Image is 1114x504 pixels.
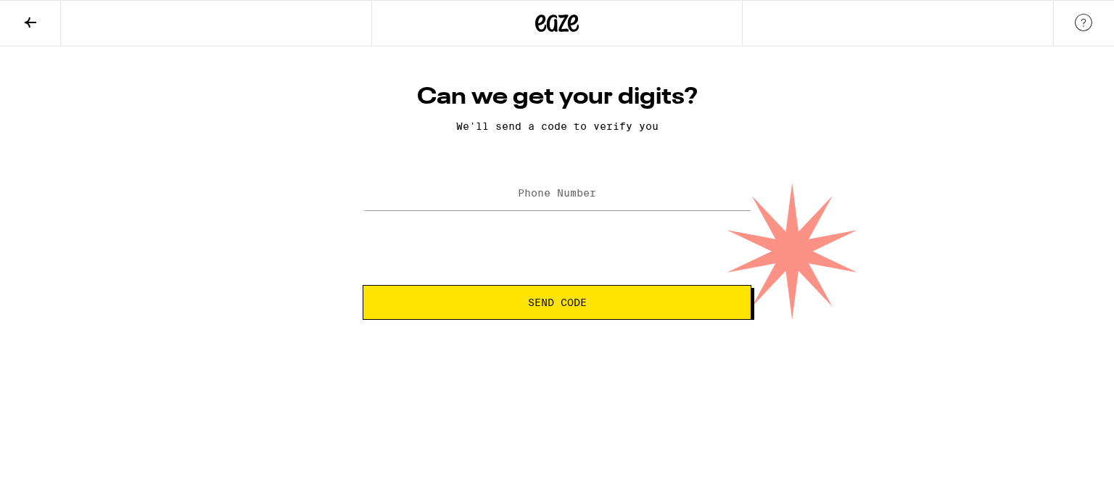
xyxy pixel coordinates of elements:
[528,297,587,307] span: Send Code
[363,120,751,132] p: We'll send a code to verify you
[363,285,751,320] button: Send Code
[518,187,596,199] label: Phone Number
[9,10,104,22] span: Hi. Need any help?
[363,83,751,112] h1: Can we get your digits?
[363,178,751,210] input: Phone Number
